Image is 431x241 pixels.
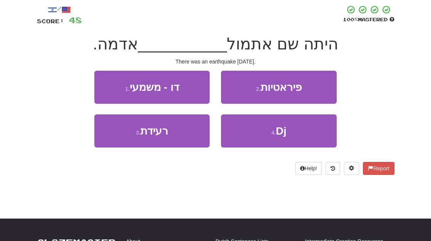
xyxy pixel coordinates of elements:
[261,81,302,93] span: פיראטיות
[93,35,138,53] span: אדמה.
[37,18,64,24] span: Score:
[37,5,82,14] div: /
[221,114,336,147] button: 4.Dj
[363,162,394,175] button: Report
[295,162,322,175] button: Help!
[343,16,358,22] span: 100 %
[69,15,82,25] span: 48
[326,162,340,175] button: Round history (alt+y)
[276,125,286,137] span: Dj
[125,86,130,92] small: 1 .
[227,35,338,53] span: היתה שם אתמול
[136,130,140,136] small: 3 .
[256,86,261,92] small: 2 .
[140,125,168,137] span: רעידת
[130,81,179,93] span: דו - משמעי
[138,35,227,53] span: __________
[343,16,394,23] div: Mastered
[37,58,394,65] div: There was an earthquake [DATE].
[221,71,336,104] button: 2.פיראטיות
[271,130,276,136] small: 4 .
[94,71,210,104] button: 1.דו - משמעי
[94,114,210,147] button: 3.רעידת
